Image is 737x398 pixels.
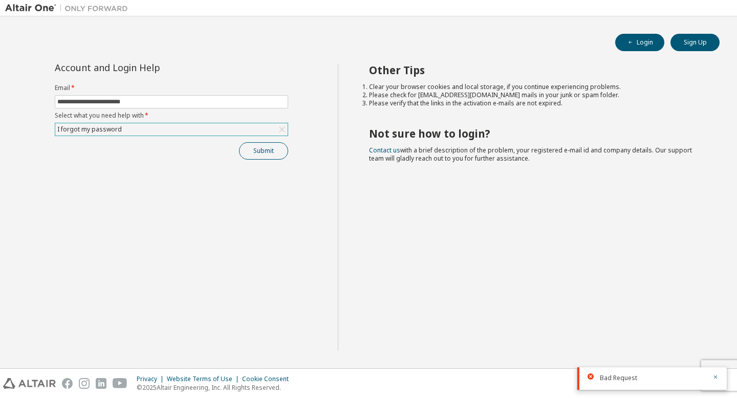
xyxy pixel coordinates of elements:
li: Please verify that the links in the activation e-mails are not expired. [369,99,702,107]
img: Altair One [5,3,133,13]
h2: Other Tips [369,63,702,77]
img: linkedin.svg [96,378,106,389]
div: Privacy [137,375,167,383]
div: I forgot my password [55,123,288,136]
button: Login [615,34,664,51]
img: instagram.svg [79,378,90,389]
a: Contact us [369,146,400,154]
div: Account and Login Help [55,63,242,72]
img: facebook.svg [62,378,73,389]
h2: Not sure how to login? [369,127,702,140]
div: Website Terms of Use [167,375,242,383]
button: Submit [239,142,288,160]
label: Email [55,84,288,92]
li: Clear your browser cookies and local storage, if you continue experiencing problems. [369,83,702,91]
img: altair_logo.svg [3,378,56,389]
button: Sign Up [670,34,720,51]
div: Cookie Consent [242,375,295,383]
span: Bad Request [600,374,637,382]
li: Please check for [EMAIL_ADDRESS][DOMAIN_NAME] mails in your junk or spam folder. [369,91,702,99]
div: I forgot my password [56,124,123,135]
img: youtube.svg [113,378,127,389]
p: © 2025 Altair Engineering, Inc. All Rights Reserved. [137,383,295,392]
label: Select what you need help with [55,112,288,120]
span: with a brief description of the problem, your registered e-mail id and company details. Our suppo... [369,146,692,163]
